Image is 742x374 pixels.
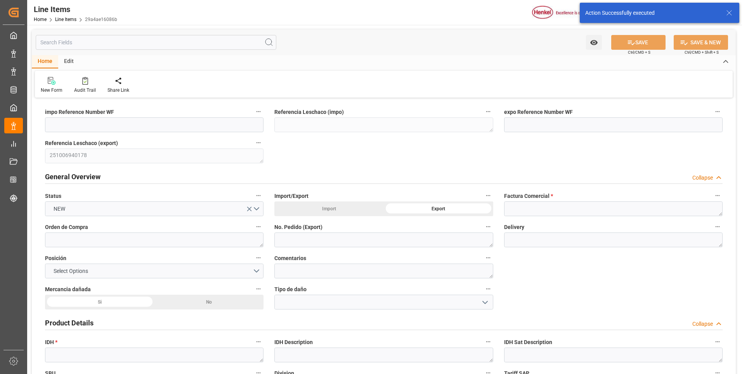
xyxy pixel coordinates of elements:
[483,107,493,117] button: Referencia Leschaco (impo)
[483,337,493,347] button: IDH Description
[34,17,47,22] a: Home
[483,190,493,201] button: Import/Export
[253,253,264,263] button: Posición
[45,295,154,309] div: Si
[478,296,490,308] button: open menu
[692,320,713,328] div: Collapse
[483,222,493,232] button: No. Pedido (Export)
[253,284,264,294] button: Mercancia dañada
[45,338,57,346] span: IDH
[50,267,92,275] span: Select Options
[274,338,313,346] span: IDH Description
[585,9,719,17] div: Action Successfully executed
[504,192,553,200] span: Factura Comercial
[483,284,493,294] button: Tipo de daño
[274,285,307,294] span: Tipo de daño
[45,264,264,278] button: open menu
[713,190,723,201] button: Factura Comercial *
[504,223,524,231] span: Delivery
[253,138,264,148] button: Referencia Leschaco (export)
[50,205,69,213] span: NEW
[504,108,573,116] span: expo Reference Number WF
[674,35,728,50] button: SAVE & NEW
[532,6,597,19] img: Henkel%20logo.jpg_1689854090.jpg
[45,171,101,182] h2: General Overview
[45,285,91,294] span: Mercancia dañada
[274,108,344,116] span: Referencia Leschaco (impo)
[45,223,88,231] span: Orden de Compra
[107,87,129,94] div: Share Link
[253,222,264,232] button: Orden de Compra
[611,35,666,50] button: SAVE
[274,192,309,200] span: Import/Export
[483,253,493,263] button: Comentarios
[74,87,96,94] div: Audit Trail
[45,108,114,116] span: impo Reference Number WF
[253,190,264,201] button: Status
[45,192,61,200] span: Status
[32,55,58,68] div: Home
[504,338,552,346] span: IDH Sat Description
[45,149,264,163] textarea: 251006940178
[45,254,66,262] span: Posición
[45,318,94,328] h2: Product Details
[34,3,117,15] div: Line Items
[154,295,264,309] div: No
[45,139,118,147] span: Referencia Leschaco (export)
[692,174,713,182] div: Collapse
[274,201,384,216] div: Import
[586,35,602,50] button: open menu
[55,17,76,22] a: Line Items
[274,223,322,231] span: No. Pedido (Export)
[274,254,306,262] span: Comentarios
[41,87,62,94] div: New Form
[685,49,719,55] span: Ctrl/CMD + Shift + S
[253,337,264,347] button: IDH *
[58,55,80,68] div: Edit
[628,49,650,55] span: Ctrl/CMD + S
[713,107,723,117] button: expo Reference Number WF
[713,337,723,347] button: IDH Sat Description
[384,201,493,216] div: Export
[45,201,264,216] button: open menu
[253,107,264,117] button: impo Reference Number WF
[36,35,276,50] input: Search Fields
[713,222,723,232] button: Delivery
